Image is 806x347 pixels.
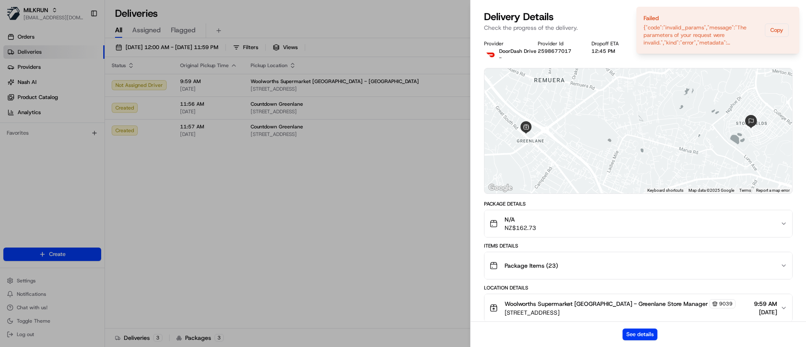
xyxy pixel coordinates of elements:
img: doordash_logo_v2.png [484,48,497,61]
span: DoorDash Drive [499,48,536,55]
div: 12:45 PM [591,48,632,55]
span: NZ$162.73 [505,224,536,232]
div: Provider Id [538,40,578,47]
span: [STREET_ADDRESS] [505,308,735,317]
button: N/ANZ$162.73 [484,210,792,237]
button: AEST [755,11,789,22]
a: Report a map error [756,188,790,193]
span: 9039 [719,300,733,307]
button: See details [623,329,657,340]
span: Package Items ( 23 ) [505,261,558,270]
a: Open this area in Google Maps (opens a new window) [487,183,514,193]
div: Dropoff ETA [591,40,632,47]
div: NZ$16.86 [645,48,686,55]
span: Delivery Details [484,10,554,23]
div: Items Details [484,243,793,249]
button: Keyboard shortcuts [647,188,683,193]
a: Terms (opens in new tab) [739,188,751,193]
p: Check the progress of the delivery. [484,23,793,32]
span: - [499,55,502,61]
span: 9:59 AM [754,300,777,308]
button: 2598677017 [538,48,571,55]
img: Google [487,183,514,193]
div: Price [645,40,686,47]
button: Package Items (23) [484,252,792,279]
div: Package Details [484,201,793,207]
div: Location Details [484,284,793,291]
span: N/A [505,215,536,224]
div: Provider [484,40,524,47]
button: Woolworths Supermarket [GEOGRAPHIC_DATA] - Greenlane Store Manager9039[STREET_ADDRESS]9:59 AM[DATE] [484,294,792,322]
span: Woolworths Supermarket [GEOGRAPHIC_DATA] - Greenlane Store Manager [505,300,708,308]
button: NZST [722,11,755,22]
div: 6.0 km [699,48,739,55]
span: [DATE] [754,308,777,316]
span: Map data ©2025 Google [688,188,734,193]
div: Distance [699,40,739,47]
